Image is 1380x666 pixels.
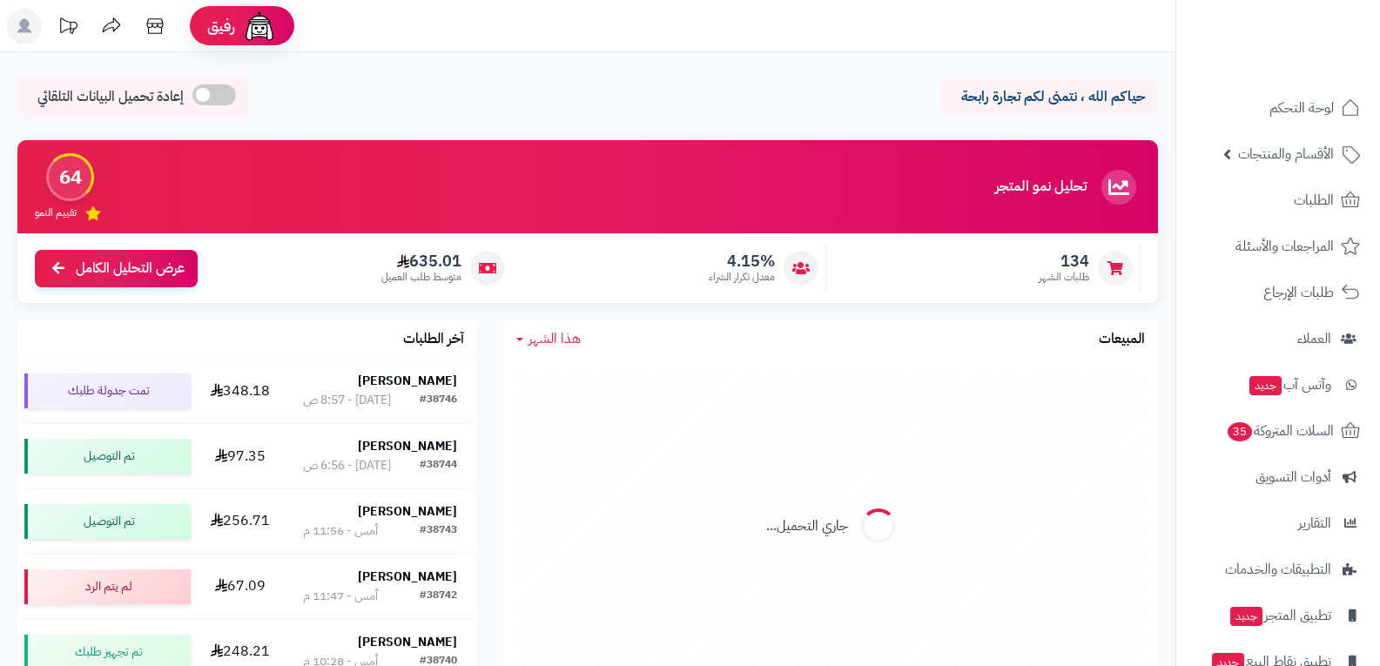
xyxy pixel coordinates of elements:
span: هذا الشهر [528,328,581,349]
a: لوحة التحكم [1187,87,1370,129]
a: السلات المتروكة35 [1187,410,1370,452]
span: جديد [1249,376,1282,395]
img: logo-2.png [1262,43,1363,79]
a: التطبيقات والخدمات [1187,548,1370,590]
span: التقارير [1298,511,1331,535]
div: تم التوصيل [24,439,191,474]
a: وآتس آبجديد [1187,364,1370,406]
a: العملاء [1187,318,1370,360]
span: 35 [1228,422,1252,441]
h3: آخر الطلبات [403,332,464,347]
a: عرض التحليل الكامل [35,250,198,287]
td: 256.71 [198,489,284,554]
span: العملاء [1297,326,1331,351]
span: 4.15% [709,252,775,271]
td: 97.35 [198,424,284,488]
div: [DATE] - 8:57 ص [303,392,391,409]
span: 134 [1039,252,1089,271]
div: أمس - 11:56 م [303,522,378,540]
span: السلات المتروكة [1226,419,1334,443]
p: حياكم الله ، نتمنى لكم تجارة رابحة [953,87,1145,107]
div: #38746 [420,392,457,409]
h3: المبيعات [1099,332,1145,347]
img: ai-face.png [242,9,277,44]
a: طلبات الإرجاع [1187,272,1370,313]
span: الأقسام والمنتجات [1238,142,1334,166]
span: معدل تكرار الشراء [709,270,775,285]
a: أدوات التسويق [1187,456,1370,498]
a: تطبيق المتجرجديد [1187,595,1370,636]
strong: [PERSON_NAME] [358,372,457,390]
span: رفيق [207,16,235,37]
span: جديد [1230,607,1262,626]
td: 67.09 [198,555,284,619]
a: تحديثات المنصة [46,9,90,48]
strong: [PERSON_NAME] [358,502,457,521]
span: وآتس آب [1248,373,1331,397]
div: #38742 [420,588,457,605]
a: هذا الشهر [516,329,581,349]
span: المراجعات والأسئلة [1235,234,1334,259]
strong: [PERSON_NAME] [358,568,457,586]
div: [DATE] - 6:56 ص [303,457,391,474]
span: تقييم النمو [35,205,77,220]
div: #38743 [420,522,457,540]
a: المراجعات والأسئلة [1187,225,1370,267]
span: لوحة التحكم [1269,96,1334,120]
span: 635.01 [381,252,461,271]
a: التقارير [1187,502,1370,544]
strong: [PERSON_NAME] [358,437,457,455]
span: طلبات الإرجاع [1263,280,1334,305]
span: إعادة تحميل البيانات التلقائي [37,87,184,107]
span: تطبيق المتجر [1229,603,1331,628]
span: طلبات الشهر [1039,270,1089,285]
td: 348.18 [198,359,284,423]
div: جاري التحميل... [766,516,848,536]
strong: [PERSON_NAME] [358,633,457,651]
a: الطلبات [1187,179,1370,221]
h3: تحليل نمو المتجر [995,179,1087,195]
div: لم يتم الرد [24,569,191,604]
div: #38744 [420,457,457,474]
div: تم التوصيل [24,504,191,539]
div: أمس - 11:47 م [303,588,378,605]
span: عرض التحليل الكامل [76,259,185,279]
span: التطبيقات والخدمات [1225,557,1331,582]
span: أدوات التسويق [1255,465,1331,489]
span: الطلبات [1294,188,1334,212]
span: متوسط طلب العميل [381,270,461,285]
div: تمت جدولة طلبك [24,373,191,408]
